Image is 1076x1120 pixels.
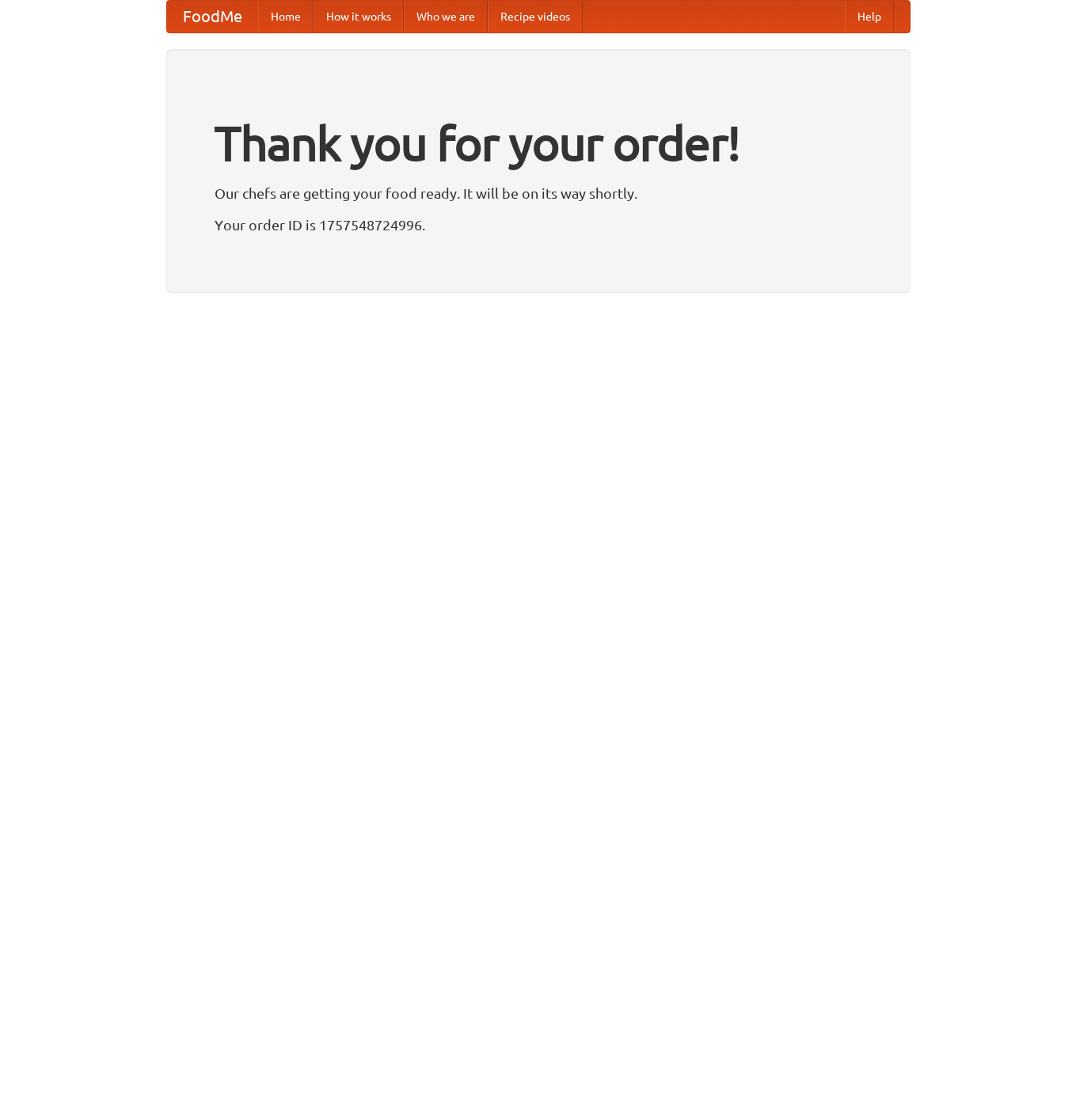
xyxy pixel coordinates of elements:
p: Your order ID is 1757548724996. [215,213,862,237]
a: Help [845,1,894,32]
p: Our chefs are getting your food ready. It will be on its way shortly. [215,181,862,205]
a: How it works [314,1,404,32]
h1: Thank you for your order! [215,105,862,181]
a: Who we are [404,1,488,32]
a: Home [258,1,314,32]
a: Recipe videos [488,1,583,32]
a: FoodMe [167,1,258,32]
